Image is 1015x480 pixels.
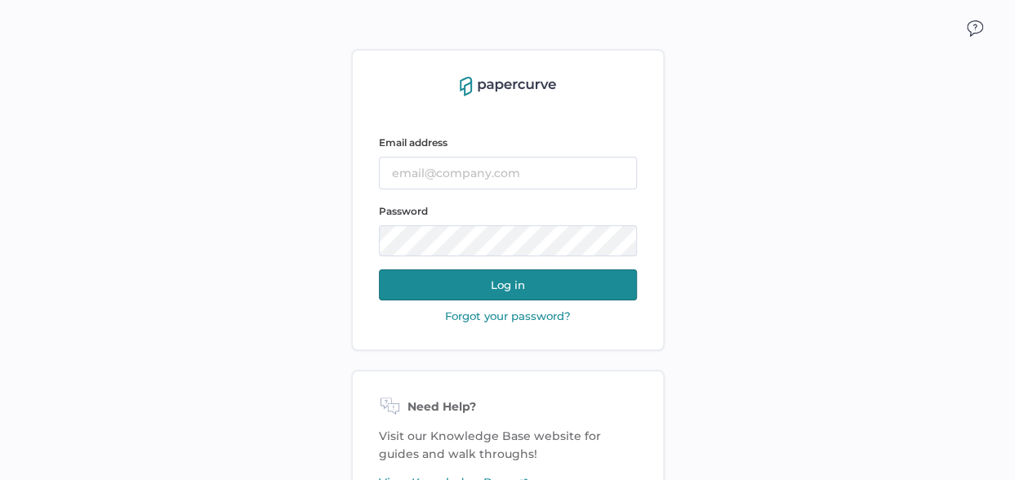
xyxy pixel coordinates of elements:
span: Password [379,205,428,217]
img: icon_chat.2bd11823.svg [967,20,983,37]
button: Forgot your password? [440,309,576,323]
img: papercurve-logo-colour.7244d18c.svg [460,77,556,96]
span: Email address [379,136,447,149]
button: Log in [379,269,637,300]
div: Need Help? [379,398,637,417]
input: email@company.com [379,157,637,189]
img: need-help-icon.d526b9f7.svg [379,398,401,417]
